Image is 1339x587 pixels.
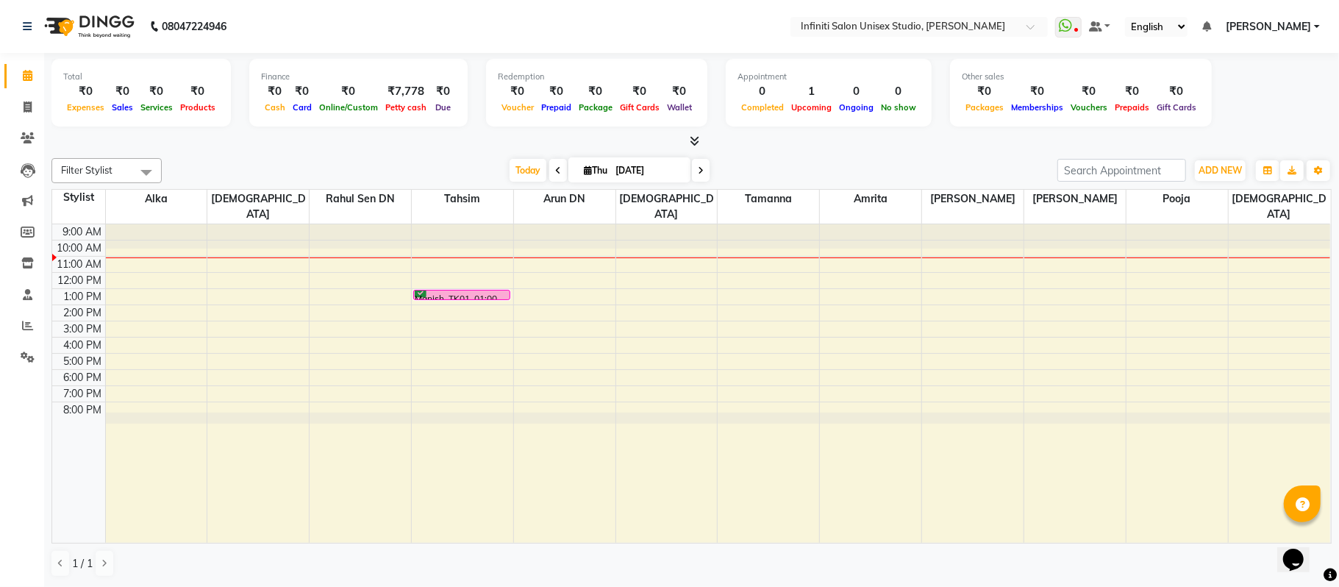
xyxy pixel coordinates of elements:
[718,190,819,208] span: Tamanna
[61,370,105,385] div: 6:00 PM
[498,102,538,113] span: Voucher
[877,83,920,100] div: 0
[820,190,921,208] span: Amrita
[61,402,105,418] div: 8:00 PM
[54,241,105,256] div: 10:00 AM
[315,102,382,113] span: Online/Custom
[72,556,93,572] span: 1 / 1
[1057,159,1186,182] input: Search Appointment
[61,289,105,305] div: 1:00 PM
[137,83,176,100] div: ₹0
[63,71,219,83] div: Total
[63,83,108,100] div: ₹0
[1153,83,1200,100] div: ₹0
[1007,102,1067,113] span: Memberships
[738,83,788,100] div: 0
[663,102,696,113] span: Wallet
[962,83,1007,100] div: ₹0
[835,102,877,113] span: Ongoing
[382,83,430,100] div: ₹7,778
[414,291,510,299] div: Manish, TK01, 01:00 PM-01:30 PM, [DEMOGRAPHIC_DATA] Hair Cut
[1007,83,1067,100] div: ₹0
[498,83,538,100] div: ₹0
[611,160,685,182] input: 2025-09-04
[835,83,877,100] div: 0
[432,102,454,113] span: Due
[176,102,219,113] span: Products
[38,6,138,47] img: logo
[1111,83,1153,100] div: ₹0
[1111,102,1153,113] span: Prepaids
[1226,19,1311,35] span: [PERSON_NAME]
[162,6,226,47] b: 08047224946
[261,83,289,100] div: ₹0
[663,83,696,100] div: ₹0
[1126,190,1228,208] span: Pooja
[1195,160,1246,181] button: ADD NEW
[289,83,315,100] div: ₹0
[616,190,718,224] span: [DEMOGRAPHIC_DATA]
[108,102,137,113] span: Sales
[412,190,513,208] span: Tahsim
[176,83,219,100] div: ₹0
[261,71,456,83] div: Finance
[54,257,105,272] div: 11:00 AM
[877,102,920,113] span: No show
[1277,528,1324,572] iframe: chat widget
[510,159,546,182] span: Today
[962,102,1007,113] span: Packages
[430,83,456,100] div: ₹0
[137,102,176,113] span: Services
[616,83,663,100] div: ₹0
[788,102,835,113] span: Upcoming
[1067,102,1111,113] span: Vouchers
[1024,190,1126,208] span: [PERSON_NAME]
[962,71,1200,83] div: Other sales
[261,102,289,113] span: Cash
[580,165,611,176] span: Thu
[108,83,137,100] div: ₹0
[575,102,616,113] span: Package
[315,83,382,100] div: ₹0
[106,190,207,208] span: Alka
[61,164,113,176] span: Filter Stylist
[575,83,616,100] div: ₹0
[1229,190,1330,224] span: [DEMOGRAPHIC_DATA]
[52,190,105,205] div: Stylist
[538,102,575,113] span: Prepaid
[55,273,105,288] div: 12:00 PM
[63,102,108,113] span: Expenses
[382,102,430,113] span: Petty cash
[616,102,663,113] span: Gift Cards
[289,102,315,113] span: Card
[61,305,105,321] div: 2:00 PM
[738,71,920,83] div: Appointment
[498,71,696,83] div: Redemption
[738,102,788,113] span: Completed
[514,190,615,208] span: Arun DN
[538,83,575,100] div: ₹0
[61,321,105,337] div: 3:00 PM
[310,190,411,208] span: Rahul Sen DN
[61,386,105,402] div: 7:00 PM
[1199,165,1242,176] span: ADD NEW
[1153,102,1200,113] span: Gift Cards
[61,354,105,369] div: 5:00 PM
[922,190,1024,208] span: [PERSON_NAME]
[1067,83,1111,100] div: ₹0
[60,224,105,240] div: 9:00 AM
[207,190,309,224] span: [DEMOGRAPHIC_DATA]
[788,83,835,100] div: 1
[61,338,105,353] div: 4:00 PM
